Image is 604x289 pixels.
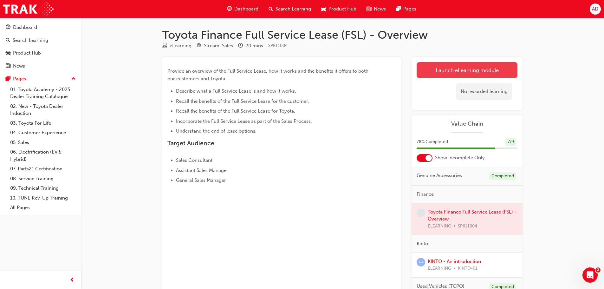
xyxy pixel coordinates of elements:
a: 10. TUNE Rev-Up Training [8,193,78,203]
div: No recorded learning [456,83,512,100]
iframe: Intercom live chat [582,267,598,283]
a: Value Chain [417,120,517,128]
span: General Sales Manager [176,177,226,183]
span: Recall the benefits of the Full Service Lease for Toyota. [176,108,295,114]
span: learningResourceType_ELEARNING-icon [162,43,167,49]
span: pages-icon [396,5,401,13]
span: 78 % Completed [417,138,448,146]
a: guage-iconDashboard [222,3,263,16]
span: car-icon [6,50,10,56]
img: Trak [3,2,54,16]
span: Show Incomplete Only [435,154,485,161]
span: prev-icon [70,276,75,284]
div: Stream: Sales [204,42,233,49]
span: Recall the benefits of the Full Service Lease for the customer. [176,98,309,104]
div: Type [162,42,192,50]
button: Pages [3,73,78,85]
a: Product Hub [3,47,78,59]
span: Dashboard [234,5,258,13]
a: pages-iconPages [391,3,421,16]
span: Genuine Accessories [417,172,462,179]
span: Sales Consultant [176,157,212,163]
span: learningRecordVerb_ATTEMPT-icon [417,258,425,266]
button: AD [590,3,601,15]
a: 01. Toyota Academy - 2025 Dealer Training Catalogue [8,85,78,102]
span: car-icon [321,5,326,13]
a: 08. Service Training [8,174,78,184]
span: Finance [417,191,434,198]
span: Assistant Sales Manager [176,167,228,173]
a: search-iconSearch Learning [263,3,316,16]
a: 09. Technical Training [8,183,78,193]
span: up-icon [71,75,76,83]
div: News [13,62,25,70]
div: Search Learning [13,37,48,44]
a: news-iconNews [361,3,391,16]
div: eLearning [170,42,192,49]
button: DashboardSearch LearningProduct HubNews [3,20,78,73]
span: Product Hub [328,5,356,13]
span: KINTO-01 [458,265,477,272]
a: Search Learning [3,35,78,46]
a: KINTO - An introduction [428,259,481,264]
span: news-icon [367,5,371,13]
div: Completed [489,172,516,181]
span: Learning resource code [268,43,288,48]
span: AD [592,5,598,13]
a: car-iconProduct Hub [316,3,361,16]
span: clock-icon [238,43,243,49]
span: Incorporate the Full Service Lease as part of the Sales Process. [176,118,312,124]
span: search-icon [6,38,10,43]
span: news-icon [6,63,10,69]
a: News [3,60,78,72]
span: Search Learning [276,5,311,13]
a: 02. New - Toyota Dealer Induction [8,102,78,118]
a: 07. Parts21 Certification [8,164,78,174]
div: Duration [238,42,263,50]
span: Pages [403,5,416,13]
span: search-icon [269,5,273,13]
span: guage-icon [227,5,232,13]
a: Launch eLearning module [417,62,517,78]
div: Product Hub [13,49,41,57]
span: News [374,5,386,13]
div: Stream [197,42,233,50]
span: Describe what a Full Service Lease is and how it works. [176,88,296,94]
span: Understand the end of lease options. [176,128,257,134]
div: 7 / 9 [505,138,516,146]
span: Provide an overview of the Full Service Lease, how it works and the benefits it offers to both ou... [167,68,370,82]
span: target-icon [197,43,201,49]
div: Dashboard [13,24,37,31]
a: 04. Customer Experience [8,128,78,138]
a: Dashboard [3,22,78,33]
span: learningRecordVerb_NONE-icon [417,208,425,217]
a: 05. Sales [8,138,78,148]
a: All Pages [8,203,78,213]
span: Target Audience [167,140,214,147]
span: guage-icon [6,25,10,30]
span: 2 [595,267,601,273]
div: 20 mins [245,42,263,49]
a: 03. Toyota For Life [8,118,78,128]
span: pages-icon [6,76,10,82]
div: Pages [13,75,26,82]
span: Kinto [417,240,428,247]
a: 06. Electrification (EV & Hybrid) [8,147,78,164]
span: ELEARNING [428,265,451,272]
h1: Toyota Finance Full Service Lease (FSL) - Overview [162,28,523,42]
